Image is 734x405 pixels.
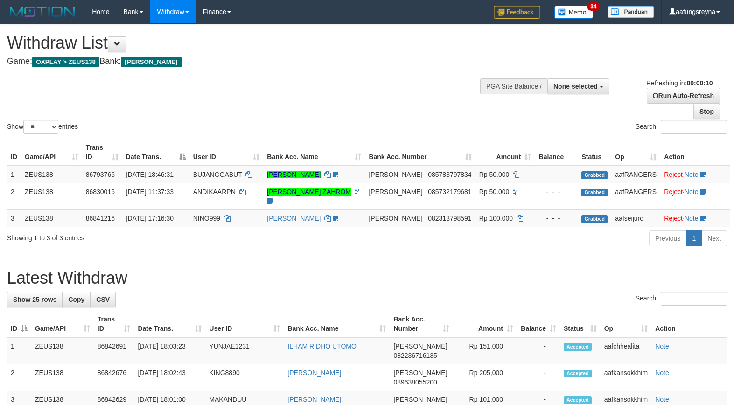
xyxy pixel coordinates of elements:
[369,171,422,178] span: [PERSON_NAME]
[7,230,299,243] div: Showing 1 to 3 of 3 entries
[535,139,578,166] th: Balance
[193,188,236,196] span: ANDIKAARPN
[68,296,84,303] span: Copy
[581,171,608,179] span: Grabbed
[554,6,594,19] img: Button%20Memo.svg
[647,88,720,104] a: Run Auto-Refresh
[94,337,134,364] td: 86842691
[134,364,205,391] td: [DATE] 18:02:43
[86,215,115,222] span: 86841216
[287,396,341,403] a: [PERSON_NAME]
[82,139,122,166] th: Trans ID: activate to sort column ascending
[685,171,699,178] a: Note
[134,311,205,337] th: Date Trans.: activate to sort column ascending
[428,215,471,222] span: Copy 082313798591 to clipboard
[581,189,608,196] span: Grabbed
[62,292,91,307] a: Copy
[664,188,683,196] a: Reject
[7,311,31,337] th: ID: activate to sort column descending
[655,396,669,403] a: Note
[701,230,727,246] a: Next
[193,171,242,178] span: BUJANGGABUT
[7,120,78,134] label: Show entries
[636,292,727,306] label: Search:
[126,171,174,178] span: [DATE] 18:46:31
[601,311,651,337] th: Op: activate to sort column ascending
[479,188,510,196] span: Rp 50.000
[7,183,21,209] td: 2
[205,337,284,364] td: YUNJAE1231
[538,170,574,179] div: - - -
[96,296,110,303] span: CSV
[21,166,82,183] td: ZEUS138
[189,139,264,166] th: User ID: activate to sort column ascending
[121,57,181,67] span: [PERSON_NAME]
[686,230,702,246] a: 1
[32,57,99,67] span: OXPLAY > ZEUS138
[453,364,517,391] td: Rp 205,000
[193,215,220,222] span: NINO999
[578,139,611,166] th: Status
[7,269,727,287] h1: Latest Withdraw
[7,209,21,227] td: 3
[655,342,669,350] a: Note
[126,188,174,196] span: [DATE] 11:37:33
[601,364,651,391] td: aafkansokkhim
[94,311,134,337] th: Trans ID: activate to sort column ascending
[547,78,609,94] button: None selected
[601,337,651,364] td: aafchhealita
[205,311,284,337] th: User ID: activate to sort column ascending
[494,6,540,19] img: Feedback.jpg
[538,214,574,223] div: - - -
[611,183,660,209] td: aafRANGERS
[564,370,592,377] span: Accepted
[365,139,475,166] th: Bank Acc. Number: activate to sort column ascending
[7,57,480,66] h4: Game: Bank:
[21,139,82,166] th: Game/API: activate to sort column ascending
[369,215,422,222] span: [PERSON_NAME]
[611,166,660,183] td: aafRANGERS
[7,292,63,307] a: Show 25 rows
[685,215,699,222] a: Note
[287,342,357,350] a: ILHAM RIDHO UTOMO
[693,104,720,119] a: Stop
[608,6,654,18] img: panduan.png
[393,342,447,350] span: [PERSON_NAME]
[517,364,560,391] td: -
[479,171,510,178] span: Rp 50.000
[86,188,115,196] span: 86830016
[31,364,94,391] td: ZEUS138
[646,79,713,87] span: Refreshing in:
[86,171,115,178] span: 86793766
[267,188,351,196] a: [PERSON_NAME] ZAHROM
[287,369,341,377] a: [PERSON_NAME]
[479,215,513,222] span: Rp 100.000
[453,311,517,337] th: Amount: activate to sort column ascending
[587,2,600,11] span: 34
[284,311,390,337] th: Bank Acc. Name: activate to sort column ascending
[7,5,78,19] img: MOTION_logo.png
[31,311,94,337] th: Game/API: activate to sort column ascending
[517,311,560,337] th: Balance: activate to sort column ascending
[31,337,94,364] td: ZEUS138
[553,83,598,90] span: None selected
[23,120,58,134] select: Showentries
[636,120,727,134] label: Search:
[660,166,730,183] td: ·
[122,139,189,166] th: Date Trans.: activate to sort column descending
[7,139,21,166] th: ID
[661,120,727,134] input: Search:
[393,378,437,386] span: Copy 089638055200 to clipboard
[649,230,686,246] a: Previous
[480,78,547,94] div: PGA Site Balance /
[134,337,205,364] td: [DATE] 18:03:23
[7,337,31,364] td: 1
[686,79,713,87] strong: 00:00:10
[564,396,592,404] span: Accepted
[611,139,660,166] th: Op: activate to sort column ascending
[538,187,574,196] div: - - -
[517,337,560,364] td: -
[660,183,730,209] td: ·
[453,337,517,364] td: Rp 151,000
[13,296,56,303] span: Show 25 rows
